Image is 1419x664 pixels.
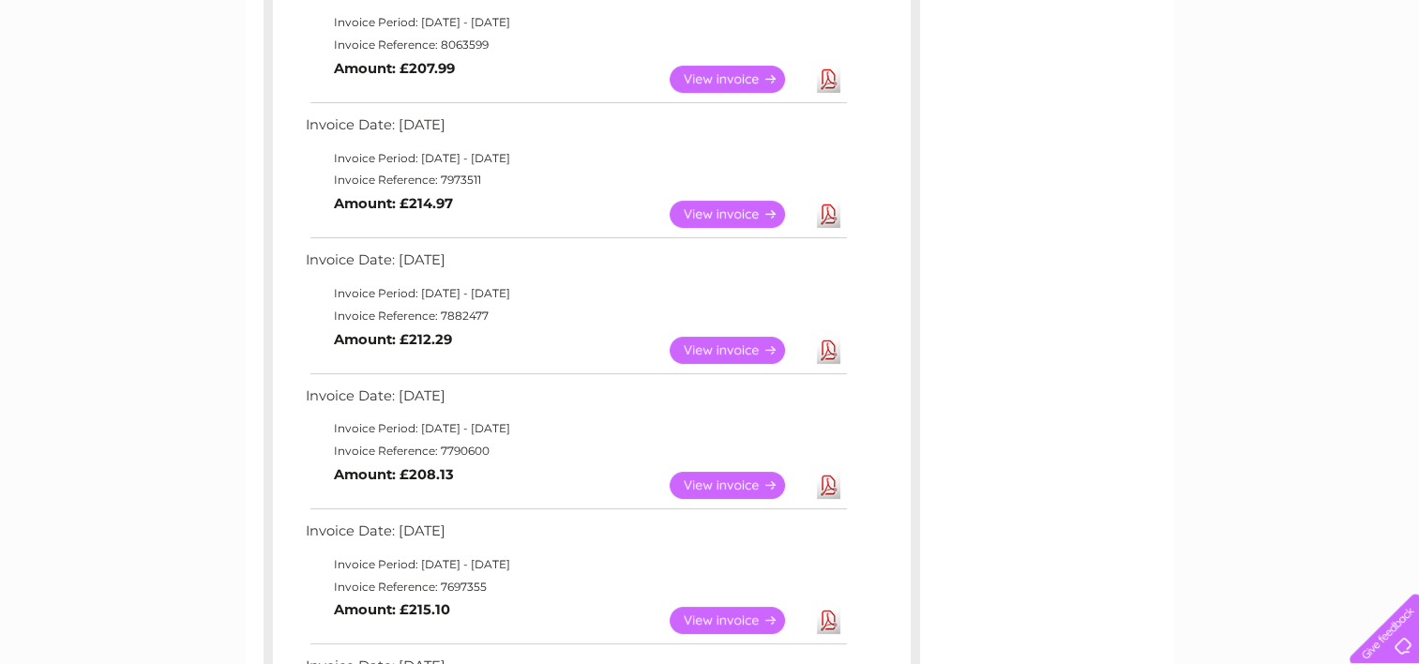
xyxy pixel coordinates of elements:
b: Amount: £208.13 [334,466,454,483]
td: Invoice Period: [DATE] - [DATE] [301,11,850,34]
td: Invoice Period: [DATE] - [DATE] [301,553,850,576]
b: Amount: £214.97 [334,195,453,212]
a: Telecoms [1188,80,1245,94]
a: Download [817,201,840,228]
a: Download [817,607,840,634]
td: Invoice Period: [DATE] - [DATE] [301,282,850,305]
td: Invoice Date: [DATE] [301,248,850,282]
a: Energy [1136,80,1177,94]
td: Invoice Reference: 7790600 [301,440,850,462]
div: Clear Business is a trading name of Verastar Limited (registered in [GEOGRAPHIC_DATA] No. 3667643... [267,10,1154,91]
td: Invoice Reference: 7973511 [301,169,850,191]
b: Amount: £212.29 [334,331,452,348]
a: Blog [1256,80,1283,94]
a: Water [1089,80,1125,94]
td: Invoice Reference: 8063599 [301,34,850,56]
a: Log out [1357,80,1401,94]
a: Download [817,337,840,364]
a: View [670,607,808,634]
b: Amount: £207.99 [334,60,455,77]
b: Amount: £215.10 [334,601,450,618]
a: View [670,337,808,364]
a: 0333 014 3131 [1065,9,1195,33]
td: Invoice Date: [DATE] [301,384,850,418]
a: View [670,66,808,93]
td: Invoice Reference: 7882477 [301,305,850,327]
td: Invoice Date: [DATE] [301,113,850,147]
a: Contact [1294,80,1340,94]
td: Invoice Date: [DATE] [301,519,850,553]
a: Download [817,472,840,499]
td: Invoice Period: [DATE] - [DATE] [301,417,850,440]
a: View [670,472,808,499]
img: logo.png [50,49,145,106]
td: Invoice Reference: 7697355 [301,576,850,598]
a: Download [817,66,840,93]
td: Invoice Period: [DATE] - [DATE] [301,147,850,170]
a: View [670,201,808,228]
